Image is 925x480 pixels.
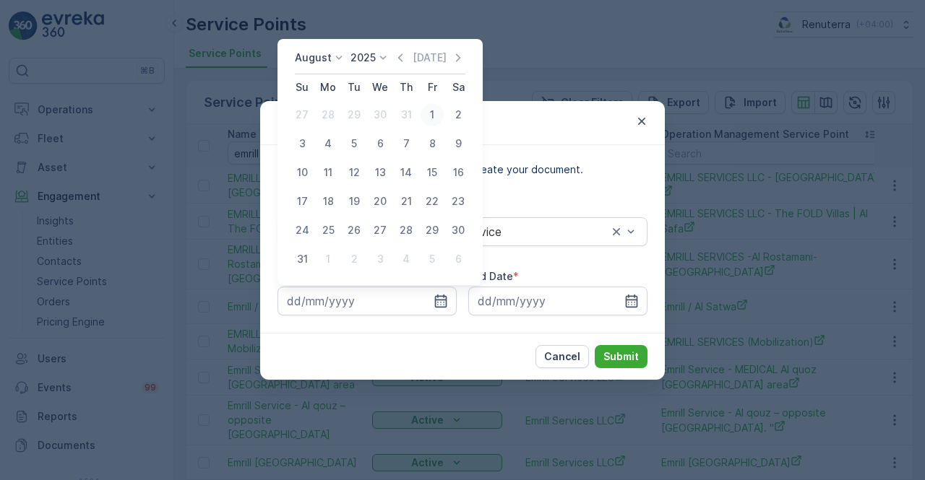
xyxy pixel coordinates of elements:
[447,219,470,242] div: 30
[369,103,392,126] div: 30
[369,132,392,155] div: 6
[421,190,444,213] div: 22
[447,190,470,213] div: 23
[291,103,314,126] div: 27
[291,248,314,271] div: 31
[369,219,392,242] div: 27
[317,248,340,271] div: 1
[468,270,513,282] label: End Date
[277,287,457,315] input: dd/mm/yyyy
[343,132,366,155] div: 5
[369,161,392,184] div: 13
[421,132,444,155] div: 8
[343,219,366,242] div: 26
[289,74,315,100] th: Sunday
[395,132,418,155] div: 7
[343,190,366,213] div: 19
[291,132,314,155] div: 3
[421,103,444,126] div: 1
[343,248,366,271] div: 2
[603,349,639,364] p: Submit
[315,74,341,100] th: Monday
[393,74,419,100] th: Thursday
[317,219,340,242] div: 25
[595,345,647,368] button: Submit
[419,74,445,100] th: Friday
[447,161,470,184] div: 16
[317,161,340,184] div: 11
[341,74,367,100] th: Tuesday
[468,287,647,315] input: dd/mm/yyyy
[369,190,392,213] div: 20
[395,219,418,242] div: 28
[395,248,418,271] div: 4
[413,51,447,65] p: [DATE]
[295,51,332,65] p: August
[317,190,340,213] div: 18
[395,103,418,126] div: 31
[447,248,470,271] div: 6
[395,190,418,213] div: 21
[421,161,444,184] div: 15
[421,248,444,271] div: 5
[291,219,314,242] div: 24
[395,161,418,184] div: 14
[369,248,392,271] div: 3
[291,161,314,184] div: 10
[367,74,393,100] th: Wednesday
[350,51,376,65] p: 2025
[544,349,580,364] p: Cancel
[291,190,314,213] div: 17
[535,345,589,368] button: Cancel
[343,103,366,126] div: 29
[447,132,470,155] div: 9
[317,103,340,126] div: 28
[343,161,366,184] div: 12
[445,74,471,100] th: Saturday
[447,103,470,126] div: 2
[317,132,340,155] div: 4
[421,219,444,242] div: 29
